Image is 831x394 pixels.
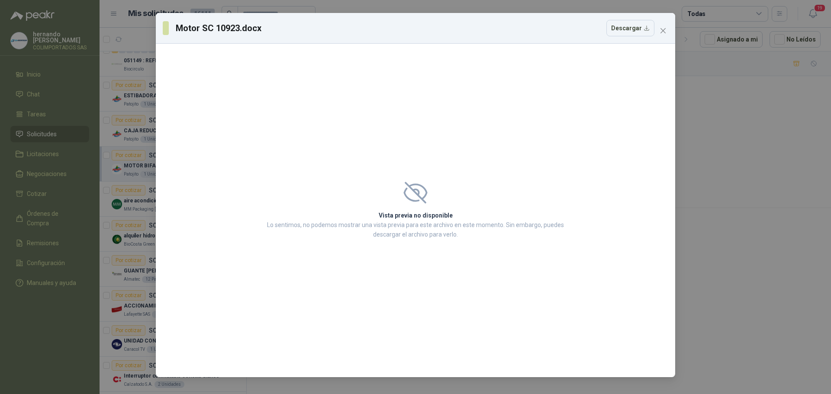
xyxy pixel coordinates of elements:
p: Lo sentimos, no podemos mostrar una vista previa para este archivo en este momento. Sin embargo, ... [264,220,567,239]
button: Close [656,24,670,38]
h2: Vista previa no disponible [264,211,567,220]
button: Descargar [606,20,654,36]
span: close [660,27,667,34]
h3: Motor SC 10923.docx [176,22,262,35]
